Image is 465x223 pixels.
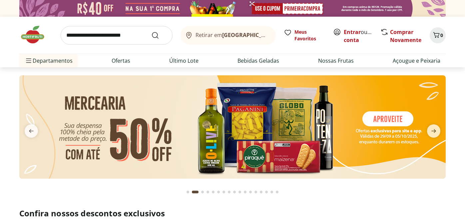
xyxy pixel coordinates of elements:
a: Nossas Frutas [318,57,354,65]
button: Go to page 11 from fs-carousel [242,184,248,200]
button: Go to page 9 from fs-carousel [232,184,237,200]
a: Meus Favoritos [284,29,325,42]
button: Go to page 12 from fs-carousel [248,184,253,200]
b: [GEOGRAPHIC_DATA]/[GEOGRAPHIC_DATA] [222,31,334,39]
a: Açougue e Peixaria [393,57,440,65]
a: Criar conta [344,28,380,44]
button: Go to page 3 from fs-carousel [200,184,205,200]
button: Go to page 16 from fs-carousel [269,184,274,200]
button: Go to page 7 from fs-carousel [221,184,227,200]
span: Departamentos [25,53,73,69]
button: Current page from fs-carousel [191,184,200,200]
a: Último Lote [169,57,199,65]
a: Entrar [344,28,361,36]
button: Submit Search [151,31,167,39]
button: Go to page 17 from fs-carousel [274,184,280,200]
span: 0 [440,32,443,38]
button: Go to page 13 from fs-carousel [253,184,258,200]
span: Meus Favoritos [294,29,325,42]
button: Go to page 1 from fs-carousel [185,184,191,200]
a: Ofertas [112,57,130,65]
button: Go to page 14 from fs-carousel [258,184,264,200]
button: Menu [25,53,33,69]
button: Go to page 6 from fs-carousel [216,184,221,200]
button: Go to page 4 from fs-carousel [205,184,211,200]
img: mercearia [19,75,446,179]
h2: Confira nossos descontos exclusivos [19,208,446,219]
button: Go to page 5 from fs-carousel [211,184,216,200]
img: Hortifruti [19,25,53,45]
span: Retirar em [196,32,269,38]
button: Carrinho [430,27,446,43]
span: ou [344,28,373,44]
button: Go to page 10 from fs-carousel [237,184,242,200]
button: previous [19,124,43,138]
a: Comprar Novamente [390,28,421,44]
input: search [61,26,173,45]
button: next [422,124,446,138]
button: Go to page 15 from fs-carousel [264,184,269,200]
a: Bebidas Geladas [237,57,279,65]
button: Retirar em[GEOGRAPHIC_DATA]/[GEOGRAPHIC_DATA] [181,26,276,45]
button: Go to page 8 from fs-carousel [227,184,232,200]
